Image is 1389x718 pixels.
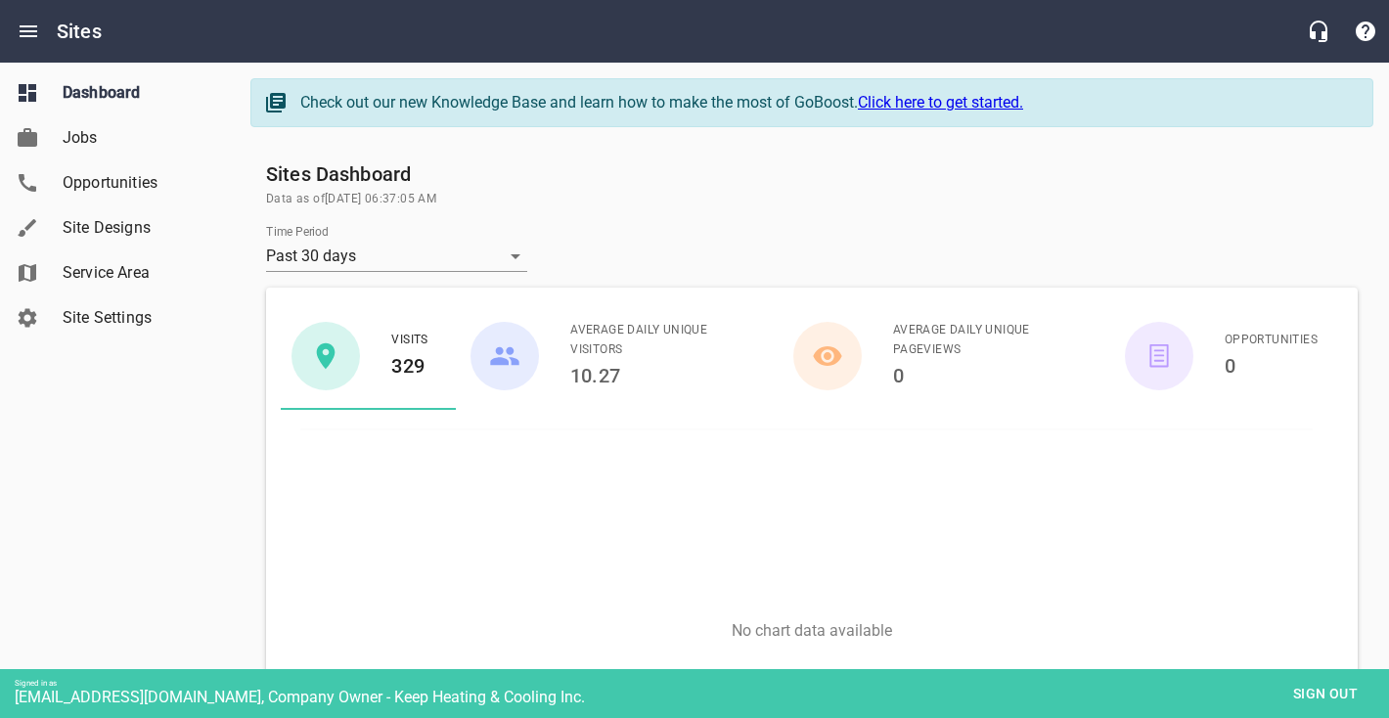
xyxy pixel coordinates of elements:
[1295,8,1342,55] button: Live Chat
[5,8,52,55] button: Open drawer
[391,350,427,381] h6: 329
[391,331,427,350] span: Visits
[1225,350,1318,381] h6: 0
[300,91,1353,114] div: Check out our new Knowledge Base and learn how to make the most of GoBoost.
[15,679,1389,688] div: Signed in as
[57,16,102,47] h6: Sites
[63,306,211,330] span: Site Settings
[570,360,746,391] h6: 10.27
[63,81,211,105] span: Dashboard
[266,158,1358,190] h6: Sites Dashboard
[266,226,329,238] label: Time Period
[266,190,1358,209] span: Data as of [DATE] 06:37:05 AM
[893,360,1084,391] h6: 0
[15,688,1389,706] div: [EMAIL_ADDRESS][DOMAIN_NAME], Company Owner - Keep Heating & Cooling Inc.
[1284,682,1367,706] span: Sign out
[1277,676,1374,712] button: Sign out
[1225,331,1318,350] span: Opportunities
[266,241,527,272] div: Past 30 days
[281,621,1343,640] p: No chart data available
[63,261,211,285] span: Service Area
[63,171,211,195] span: Opportunities
[858,93,1023,112] a: Click here to get started.
[893,321,1084,360] span: Average Daily Unique Pageviews
[570,321,746,360] span: Average Daily Unique Visitors
[1342,8,1389,55] button: Support Portal
[63,126,211,150] span: Jobs
[63,216,211,240] span: Site Designs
